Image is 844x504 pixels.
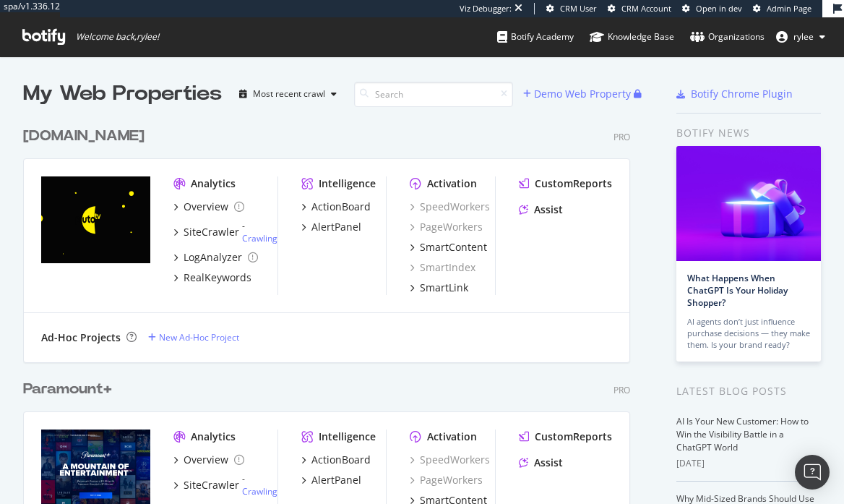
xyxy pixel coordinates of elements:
[173,473,277,497] a: SiteCrawler- Crawling
[682,3,742,14] a: Open in dev
[319,430,376,444] div: Intelligence
[676,87,793,101] a: Botify Chrome Plugin
[420,281,468,295] div: SmartLink
[410,240,487,255] a: SmartContent
[184,250,242,265] div: LogAnalyzer
[410,453,490,467] a: SpeedWorkers
[184,478,239,492] div: SiteCrawler
[76,31,159,43] span: Welcome back, rylee !
[608,3,671,14] a: CRM Account
[173,250,258,265] a: LogAnalyzer
[301,220,361,234] a: AlertPanel
[191,430,236,444] div: Analytics
[497,17,574,56] a: Botify Academy
[354,82,513,107] input: Search
[676,383,821,399] div: Latest Blog Posts
[621,3,671,14] span: CRM Account
[23,126,150,147] a: [DOMAIN_NAME]
[242,232,277,244] a: Crawling
[311,220,361,234] div: AlertPanel
[534,202,563,217] div: Assist
[676,415,809,453] a: AI Is Your New Customer: How to Win the Visibility Battle in a ChatGPT World
[519,202,563,217] a: Assist
[765,25,837,48] button: rylee
[311,453,371,467] div: ActionBoard
[410,473,483,487] a: PageWorkers
[427,430,477,444] div: Activation
[793,30,814,43] span: rylee
[534,87,631,101] div: Demo Web Property
[23,126,145,147] div: [DOMAIN_NAME]
[691,87,793,101] div: Botify Chrome Plugin
[676,457,821,470] div: [DATE]
[519,456,563,470] a: Assist
[23,379,118,400] a: Paramount+
[41,330,121,345] div: Ad-Hoc Projects
[534,456,563,470] div: Assist
[311,473,361,487] div: AlertPanel
[690,17,765,56] a: Organizations
[519,176,612,191] a: CustomReports
[410,220,483,234] a: PageWorkers
[242,473,277,497] div: -
[301,473,361,487] a: AlertPanel
[687,316,810,351] div: AI agents don’t just influence purchase decisions — they make them. Is your brand ready?
[191,176,236,191] div: Analytics
[159,331,239,343] div: New Ad-Hoc Project
[319,176,376,191] div: Intelligence
[410,260,475,275] a: SmartIndex
[535,430,612,444] div: CustomReports
[460,3,512,14] div: Viz Debugger:
[519,430,612,444] a: CustomReports
[560,3,597,14] span: CRM User
[184,270,251,285] div: RealKeywords
[410,200,490,214] a: SpeedWorkers
[410,281,468,295] a: SmartLink
[690,30,765,44] div: Organizations
[233,82,343,106] button: Most recent crawl
[301,453,371,467] a: ActionBoard
[535,176,612,191] div: CustomReports
[696,3,742,14] span: Open in dev
[184,200,228,214] div: Overview
[795,455,830,490] div: Open Intercom Messenger
[184,453,228,467] div: Overview
[590,17,674,56] a: Knowledge Base
[301,200,371,214] a: ActionBoard
[23,379,112,400] div: Paramount+
[523,82,634,106] button: Demo Web Property
[420,240,487,255] div: SmartContent
[687,272,788,309] a: What Happens When ChatGPT Is Your Holiday Shopper?
[173,200,244,214] a: Overview
[523,87,634,100] a: Demo Web Property
[546,3,597,14] a: CRM User
[184,225,239,239] div: SiteCrawler
[753,3,811,14] a: Admin Page
[253,90,325,98] div: Most recent crawl
[173,453,244,467] a: Overview
[23,80,222,108] div: My Web Properties
[427,176,477,191] div: Activation
[242,220,277,244] div: -
[173,270,251,285] a: RealKeywords
[676,146,821,261] img: What Happens When ChatGPT Is Your Holiday Shopper?
[41,176,150,264] img: pluto.tv
[242,485,277,497] a: Crawling
[676,125,821,141] div: Botify news
[613,131,630,143] div: Pro
[497,30,574,44] div: Botify Academy
[613,384,630,396] div: Pro
[767,3,811,14] span: Admin Page
[590,30,674,44] div: Knowledge Base
[311,200,371,214] div: ActionBoard
[173,220,277,244] a: SiteCrawler- Crawling
[148,331,239,343] a: New Ad-Hoc Project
